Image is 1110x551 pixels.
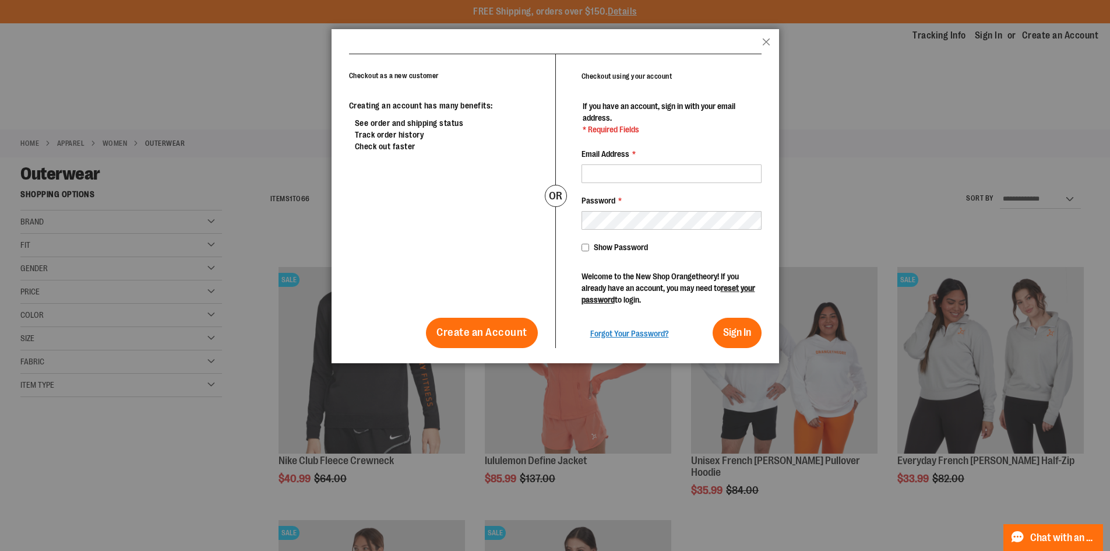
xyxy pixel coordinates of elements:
div: or [545,185,567,207]
p: Welcome to the New Shop Orangetheory! If you already have an account, you may need to to login. [582,271,762,306]
strong: Checkout using your account [582,72,672,80]
button: Chat with an Expert [1003,524,1104,551]
span: Password [582,196,615,205]
a: Create an Account [426,318,538,348]
a: Forgot Your Password? [590,328,669,339]
span: Email Address [582,149,629,159]
li: Track order history [355,129,538,141]
li: Check out faster [355,141,538,152]
li: See order and shipping status [355,117,538,129]
p: Creating an account has many benefits: [349,100,538,111]
span: Create an Account [436,326,527,339]
strong: Checkout as a new customer [349,72,439,80]
span: Sign In [723,327,751,338]
span: If you have an account, sign in with your email address. [583,101,735,122]
span: * Required Fields [583,124,760,135]
span: Forgot Your Password? [590,329,669,338]
span: Chat with an Expert [1030,532,1096,543]
span: Show Password [594,243,648,252]
button: Sign In [713,318,762,348]
a: reset your password [582,283,755,304]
